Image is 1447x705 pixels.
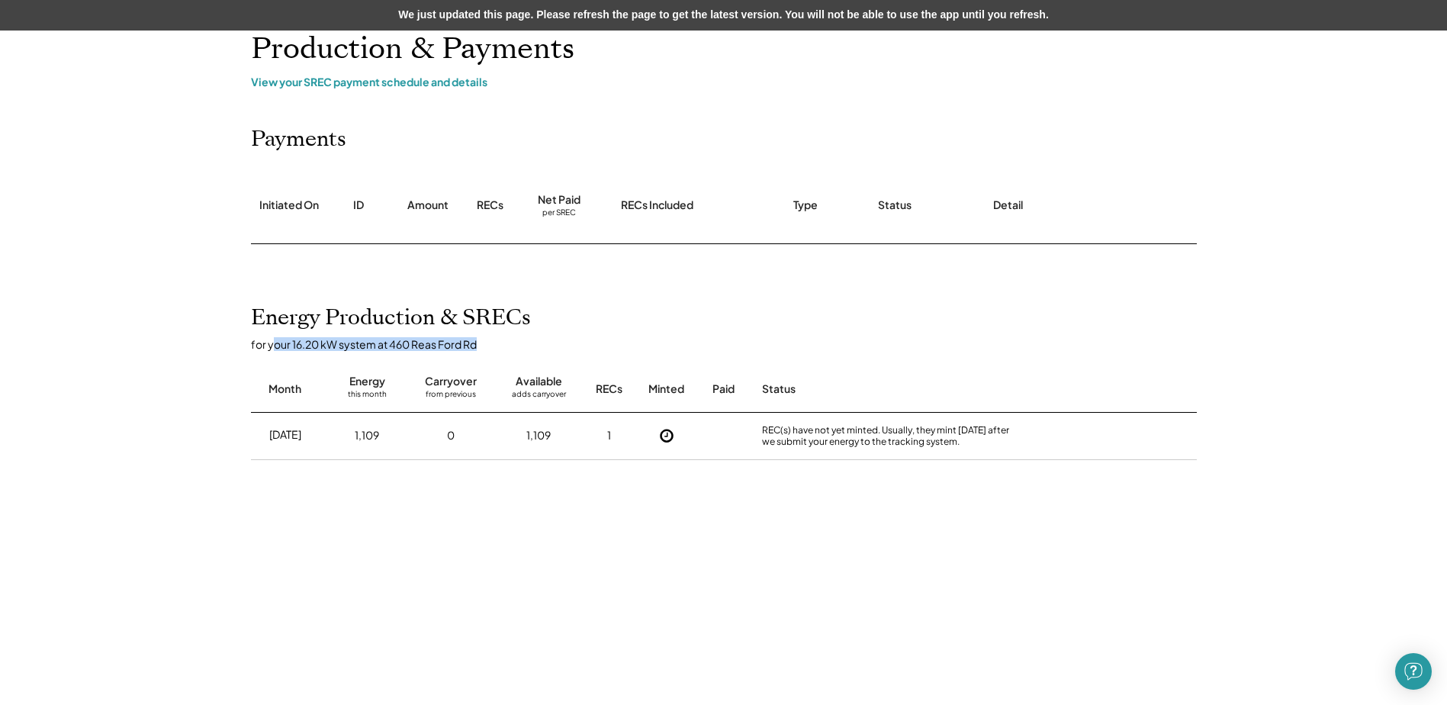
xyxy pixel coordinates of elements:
[1395,653,1432,690] div: Open Intercom Messenger
[269,427,301,443] div: [DATE]
[526,428,551,443] div: 1,109
[426,389,476,404] div: from previous
[538,192,580,208] div: Net Paid
[349,374,385,389] div: Energy
[607,428,611,443] div: 1
[793,198,818,213] div: Type
[477,198,503,213] div: RECs
[251,305,531,331] h2: Energy Production & SRECs
[251,127,346,153] h2: Payments
[542,208,576,219] div: per SREC
[447,428,455,443] div: 0
[353,198,364,213] div: ID
[878,198,912,213] div: Status
[621,198,693,213] div: RECs Included
[596,381,622,397] div: RECs
[648,381,684,397] div: Minted
[355,428,379,443] div: 1,109
[259,198,319,213] div: Initiated On
[407,198,449,213] div: Amount
[251,31,1197,67] h1: Production & Payments
[425,374,477,389] div: Carryover
[348,389,387,404] div: this month
[268,381,301,397] div: Month
[251,337,1212,351] div: for your 16.20 kW system at 460 Reas Ford Rd
[762,381,1021,397] div: Status
[712,381,735,397] div: Paid
[516,374,562,389] div: Available
[762,424,1021,448] div: REC(s) have not yet minted. Usually, they mint [DATE] after we submit your energy to the tracking...
[251,75,1197,89] div: View your SREC payment schedule and details
[655,424,678,447] button: Not Yet Minted
[512,389,566,404] div: adds carryover
[993,198,1023,213] div: Detail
